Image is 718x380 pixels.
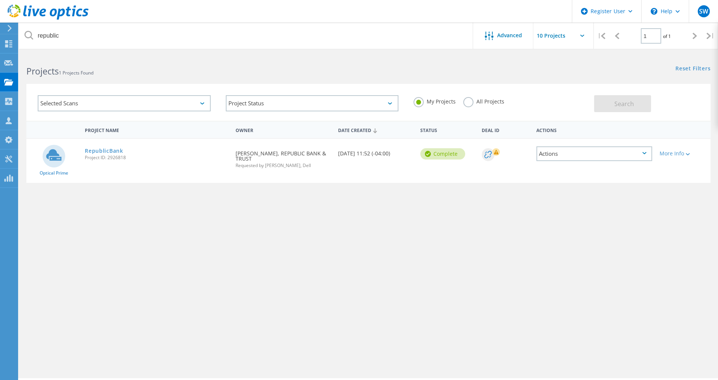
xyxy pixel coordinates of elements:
label: My Projects [413,97,456,104]
div: [PERSON_NAME], REPUBLIC BANK & TRUST [231,139,334,175]
b: Projects [26,65,59,77]
span: of 1 [663,33,671,40]
span: SW [699,8,708,14]
span: Optical Prime [40,171,68,175]
div: [DATE] 11:52 (-04:00) [334,139,416,164]
label: All Projects [463,97,504,104]
svg: \n [651,8,657,15]
span: Advanced [497,33,522,38]
span: Search [614,100,634,108]
div: Actions [536,146,652,161]
div: Status [416,123,478,137]
div: Date Created [334,123,416,137]
div: Selected Scans [38,95,211,111]
span: Project ID: 2926818 [85,155,228,160]
a: RepublicBank [85,148,123,154]
div: | [594,23,609,49]
div: Project Status [226,95,399,111]
div: Owner [231,123,334,137]
div: Actions [533,123,656,137]
button: Search [594,95,651,112]
div: Deal Id [478,123,533,137]
input: Search projects by name, owner, ID, company, etc [19,23,473,49]
a: Reset Filters [675,66,710,72]
div: | [703,23,718,49]
div: More Info [660,151,707,156]
div: Project Name [81,123,231,137]
div: Complete [420,148,465,160]
span: 1 Projects Found [59,70,93,76]
a: Live Optics Dashboard [8,16,89,21]
span: Requested by [PERSON_NAME], Dell [235,163,330,168]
